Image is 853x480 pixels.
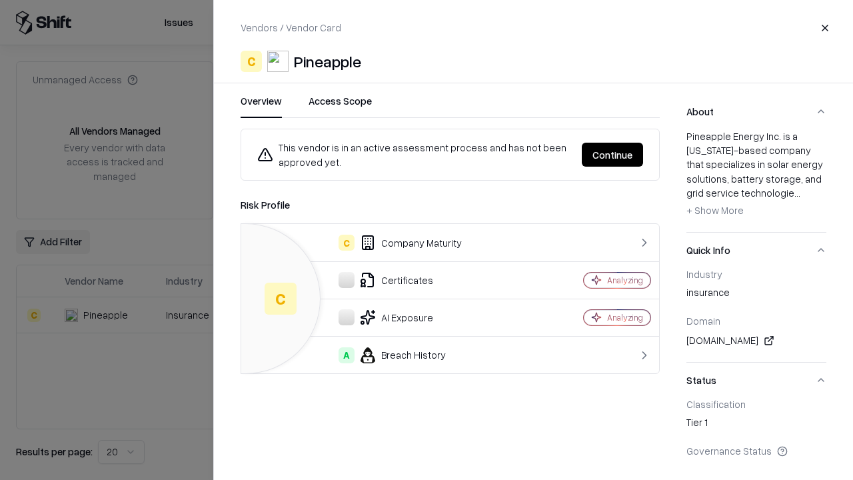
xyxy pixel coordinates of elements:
div: Breach History [252,347,537,363]
div: C [339,235,355,251]
div: Risk Profile [241,197,660,213]
button: Continue [582,143,643,167]
div: Analyzing [607,275,643,286]
div: [DOMAIN_NAME] [686,333,826,349]
img: Pineapple [267,51,289,72]
button: Access Scope [309,94,372,118]
button: Status [686,363,826,398]
span: ... [794,187,800,199]
div: Certificates [252,272,537,288]
div: insurance [686,285,826,304]
div: Pineapple [294,51,361,72]
button: Quick Info [686,233,826,268]
div: Industry [686,268,826,280]
div: Quick Info [686,268,826,362]
div: AI Exposure [252,309,537,325]
div: Pineapple Energy Inc. is a [US_STATE]-based company that specializes in solar energy solutions, b... [686,129,826,221]
button: Overview [241,94,282,118]
div: Tier 1 [686,415,826,434]
div: A [339,347,355,363]
div: Company Maturity [252,235,537,251]
div: Domain [686,315,826,327]
div: About [686,129,826,232]
div: C [241,51,262,72]
div: Classification [686,398,826,410]
button: About [686,94,826,129]
div: This vendor is in an active assessment process and has not been approved yet. [257,140,571,169]
span: + Show More [686,204,744,216]
div: C [265,283,297,315]
button: + Show More [686,200,744,221]
div: Analyzing [607,312,643,323]
div: Governance Status [686,445,826,457]
p: Vendors / Vendor Card [241,21,341,35]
